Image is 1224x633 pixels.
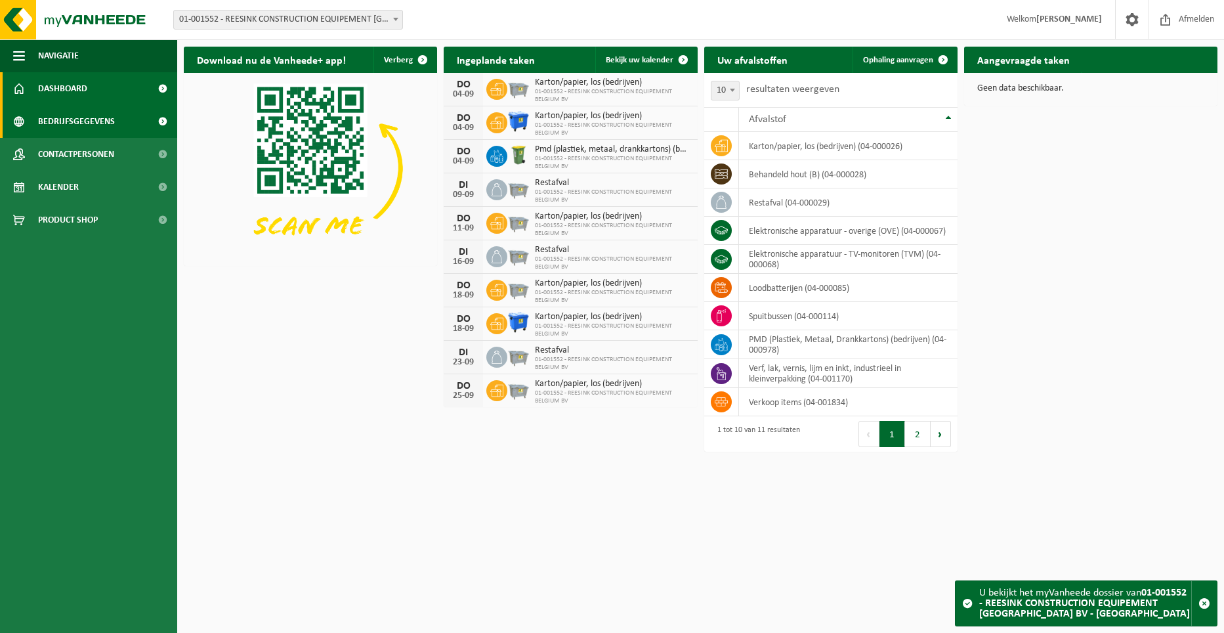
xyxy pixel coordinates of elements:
[739,388,958,416] td: verkoop items (04-001834)
[507,211,530,233] img: WB-2500-GAL-GY-01
[535,345,690,356] span: Restafval
[535,245,690,255] span: Restafval
[739,188,958,217] td: restafval (04-000029)
[38,39,79,72] span: Navigatie
[38,105,115,138] span: Bedrijfsgegevens
[450,324,476,334] div: 18-09
[450,391,476,401] div: 25-09
[450,247,476,257] div: DI
[739,245,958,274] td: elektronische apparatuur - TV-monitoren (TVM) (04-000068)
[373,47,436,73] button: Verberg
[746,84,839,95] label: resultaten weergeven
[535,155,690,171] span: 01-001552 - REESINK CONSTRUCTION EQUIPEMENT BELGIUM BV
[535,379,690,389] span: Karton/papier, los (bedrijven)
[853,47,956,73] a: Ophaling aanvragen
[450,347,476,358] div: DI
[535,211,690,222] span: Karton/papier, los (bedrijven)
[1036,14,1102,24] strong: [PERSON_NAME]
[507,77,530,99] img: WB-2500-GAL-GY-01
[450,113,476,123] div: DO
[739,160,958,188] td: behandeld hout (B) (04-000028)
[507,378,530,401] img: WB-2500-GAL-GY-01
[535,289,690,305] span: 01-001552 - REESINK CONSTRUCTION EQUIPEMENT BELGIUM BV
[535,77,690,88] span: Karton/papier, los (bedrijven)
[964,47,1083,72] h2: Aangevraagde taken
[450,180,476,190] div: DI
[450,291,476,300] div: 18-09
[979,581,1191,626] div: U bekijkt het myVanheede dossier van
[450,123,476,133] div: 04-09
[507,278,530,300] img: WB-2500-GAL-GY-01
[739,274,958,302] td: loodbatterijen (04-000085)
[507,144,530,166] img: WB-0240-HPE-GN-50
[535,389,690,405] span: 01-001552 - REESINK CONSTRUCTION EQUIPEMENT BELGIUM BV
[535,188,690,204] span: 01-001552 - REESINK CONSTRUCTION EQUIPEMENT BELGIUM BV
[739,132,958,160] td: karton/papier, los (bedrijven) (04-000026)
[535,111,690,121] span: Karton/papier, los (bedrijven)
[507,345,530,367] img: WB-2500-GAL-GY-01
[38,72,87,105] span: Dashboard
[704,47,801,72] h2: Uw afvalstoffen
[711,420,800,448] div: 1 tot 10 van 11 resultaten
[535,88,690,104] span: 01-001552 - REESINK CONSTRUCTION EQUIPEMENT BELGIUM BV
[739,330,958,359] td: PMD (Plastiek, Metaal, Drankkartons) (bedrijven) (04-000978)
[711,81,739,100] span: 10
[535,278,690,289] span: Karton/papier, los (bedrijven)
[606,56,673,64] span: Bekijk uw kalender
[450,157,476,166] div: 04-09
[535,178,690,188] span: Restafval
[535,121,690,137] span: 01-001552 - REESINK CONSTRUCTION EQUIPEMENT BELGIUM BV
[863,56,933,64] span: Ophaling aanvragen
[38,204,98,236] span: Product Shop
[450,381,476,391] div: DO
[535,255,690,271] span: 01-001552 - REESINK CONSTRUCTION EQUIPEMENT BELGIUM BV
[711,81,740,100] span: 10
[905,421,931,447] button: 2
[749,114,786,125] span: Afvalstof
[450,358,476,367] div: 23-09
[739,359,958,388] td: verf, lak, vernis, lijm en inkt, industrieel in kleinverpakking (04-001170)
[739,302,958,330] td: spuitbussen (04-000114)
[450,90,476,99] div: 04-09
[384,56,413,64] span: Verberg
[450,280,476,291] div: DO
[535,322,690,338] span: 01-001552 - REESINK CONSTRUCTION EQUIPEMENT BELGIUM BV
[507,244,530,267] img: WB-2500-GAL-GY-01
[444,47,548,72] h2: Ingeplande taken
[931,421,951,447] button: Next
[507,110,530,133] img: WB-1100-HPE-BE-01
[879,421,905,447] button: 1
[184,47,359,72] h2: Download nu de Vanheede+ app!
[535,144,690,155] span: Pmd (plastiek, metaal, drankkartons) (bedrijven)
[450,213,476,224] div: DO
[507,311,530,334] img: WB-1100-HPE-BE-01
[184,73,437,263] img: Download de VHEPlus App
[450,190,476,200] div: 09-09
[977,84,1204,93] p: Geen data beschikbaar.
[450,146,476,157] div: DO
[535,312,690,322] span: Karton/papier, los (bedrijven)
[535,356,690,372] span: 01-001552 - REESINK CONSTRUCTION EQUIPEMENT BELGIUM BV
[38,171,79,204] span: Kalender
[595,47,696,73] a: Bekijk uw kalender
[450,257,476,267] div: 16-09
[38,138,114,171] span: Contactpersonen
[739,217,958,245] td: elektronische apparatuur - overige (OVE) (04-000067)
[450,314,476,324] div: DO
[450,79,476,90] div: DO
[174,11,402,29] span: 01-001552 - REESINK CONSTRUCTION EQUIPEMENT BELGIUM BV - OOSTENDE
[507,177,530,200] img: WB-2500-GAL-GY-01
[450,224,476,233] div: 11-09
[173,10,403,30] span: 01-001552 - REESINK CONSTRUCTION EQUIPEMENT BELGIUM BV - OOSTENDE
[535,222,690,238] span: 01-001552 - REESINK CONSTRUCTION EQUIPEMENT BELGIUM BV
[979,588,1190,619] strong: 01-001552 - REESINK CONSTRUCTION EQUIPEMENT [GEOGRAPHIC_DATA] BV - [GEOGRAPHIC_DATA]
[858,421,879,447] button: Previous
